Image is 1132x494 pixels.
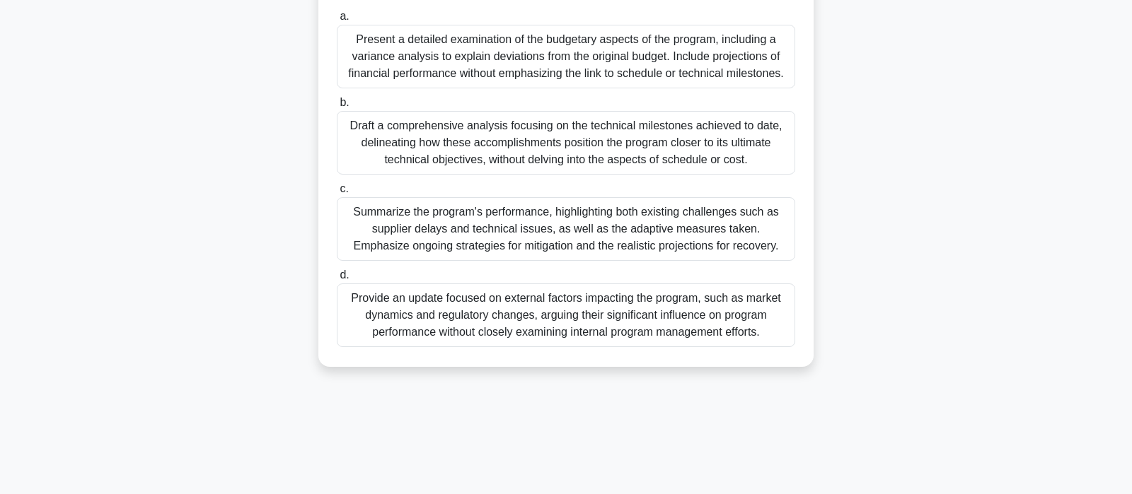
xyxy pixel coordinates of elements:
[340,96,349,108] span: b.
[340,269,349,281] span: d.
[340,182,348,194] span: c.
[340,10,349,22] span: a.
[337,111,795,175] div: Draft a comprehensive analysis focusing on the technical milestones achieved to date, delineating...
[337,25,795,88] div: Present a detailed examination of the budgetary aspects of the program, including a variance anal...
[337,197,795,261] div: Summarize the program's performance, highlighting both existing challenges such as supplier delay...
[337,283,795,347] div: Provide an update focused on external factors impacting the program, such as market dynamics and ...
